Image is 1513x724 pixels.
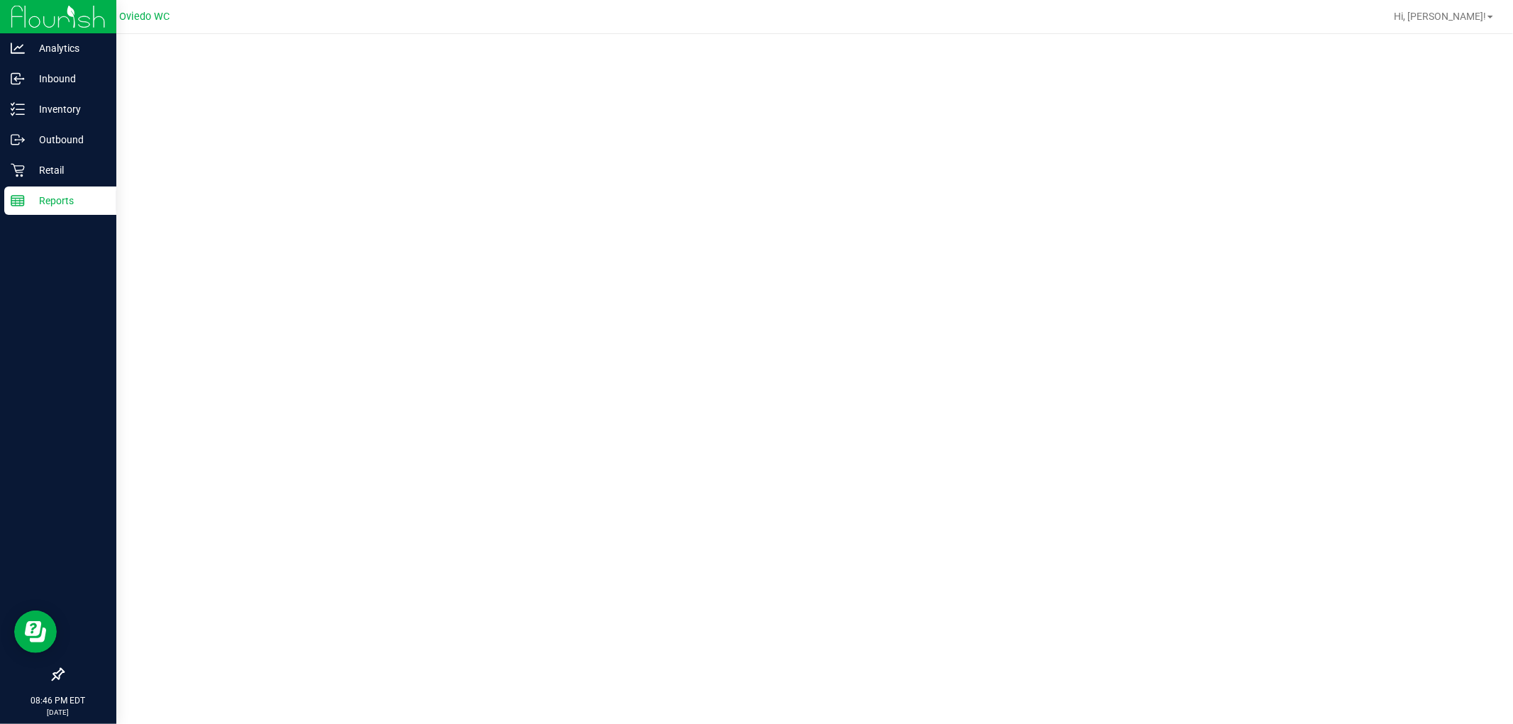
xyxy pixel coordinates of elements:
[11,41,25,55] inline-svg: Analytics
[14,611,57,653] iframe: Resource center
[6,707,110,718] p: [DATE]
[11,133,25,147] inline-svg: Outbound
[11,72,25,86] inline-svg: Inbound
[25,192,110,209] p: Reports
[25,131,110,148] p: Outbound
[25,40,110,57] p: Analytics
[11,194,25,208] inline-svg: Reports
[25,162,110,179] p: Retail
[1394,11,1486,22] span: Hi, [PERSON_NAME]!
[120,11,170,23] span: Oviedo WC
[25,70,110,87] p: Inbound
[11,163,25,177] inline-svg: Retail
[25,101,110,118] p: Inventory
[6,694,110,707] p: 08:46 PM EDT
[11,102,25,116] inline-svg: Inventory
